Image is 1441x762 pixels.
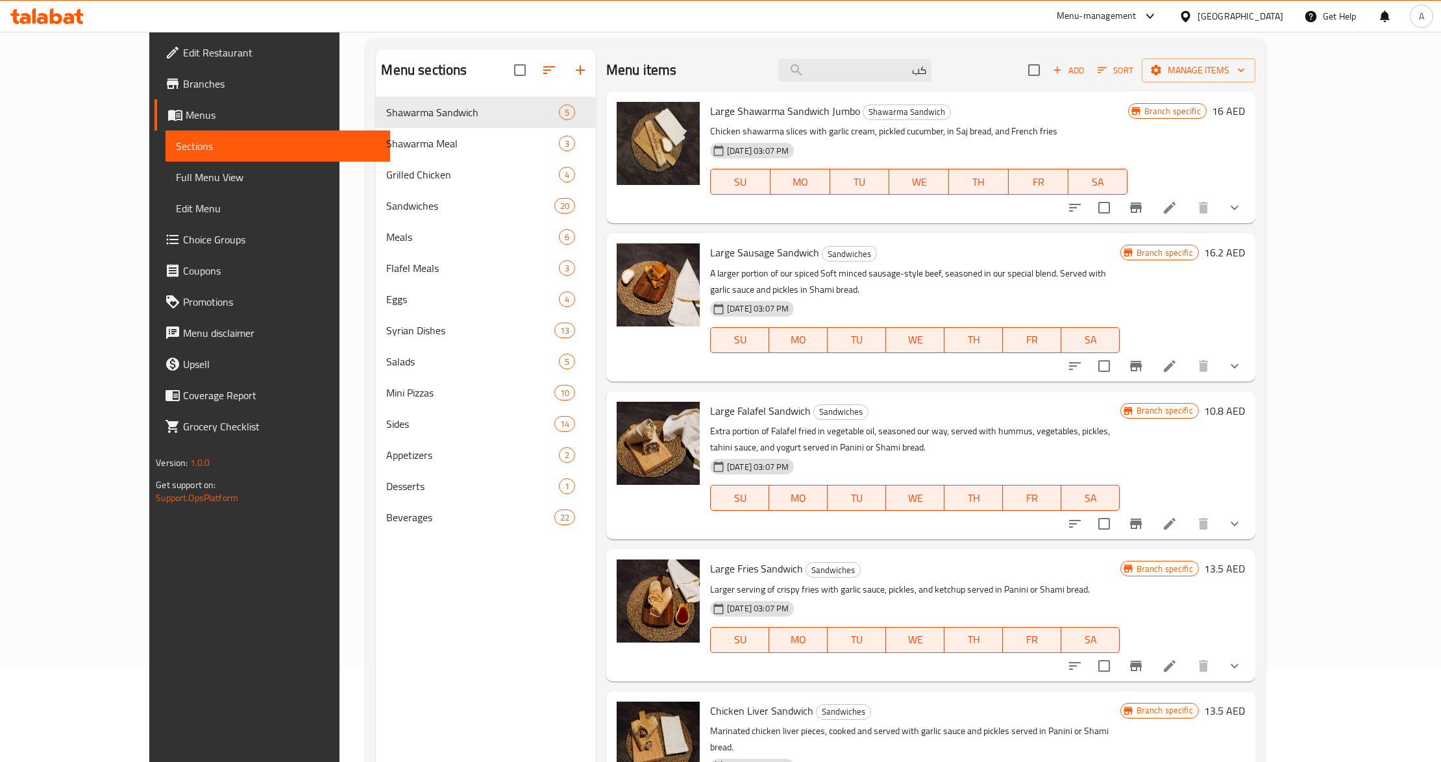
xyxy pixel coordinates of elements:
[1094,60,1137,80] button: Sort
[1204,402,1245,420] h6: 10.8 AED
[386,167,558,182] div: Grilled Chicken
[1090,652,1118,680] span: Select to update
[828,485,886,511] button: TU
[950,489,998,508] span: TH
[950,330,998,349] span: TH
[891,330,939,349] span: WE
[1188,650,1219,682] button: delete
[1419,9,1424,23] span: A
[886,485,944,511] button: WE
[1090,194,1118,221] span: Select to update
[183,419,380,434] span: Grocery Checklist
[1120,650,1152,682] button: Branch-specific-item
[891,489,939,508] span: WE
[183,294,380,310] span: Promotions
[386,478,558,494] div: Desserts
[534,55,565,86] span: Sort sections
[386,510,554,525] div: Beverages
[1162,200,1177,215] a: Edit menu item
[154,380,390,411] a: Coverage Report
[710,701,813,720] span: Chicken Liver Sandwich
[776,173,825,191] span: MO
[813,404,868,420] div: Sandwiches
[1212,102,1245,120] h6: 16 AED
[166,130,390,162] a: Sections
[554,510,575,525] div: items
[1227,516,1242,532] svg: Show Choices
[828,327,886,353] button: TU
[554,385,575,400] div: items
[770,169,830,195] button: MO
[1090,510,1118,537] span: Select to update
[154,99,390,130] a: Menus
[1051,63,1086,78] span: Add
[559,229,575,245] div: items
[376,221,596,252] div: Meals6
[376,92,596,538] nav: Menu sections
[386,260,558,276] div: Flafel Meals
[722,145,794,157] span: [DATE] 03:07 PM
[1219,650,1250,682] button: show more
[386,354,558,369] span: Salads
[1057,8,1137,24] div: Menu-management
[1139,105,1206,117] span: Branch specific
[774,489,822,508] span: MO
[617,559,700,643] img: Large Fries Sandwich
[154,224,390,255] a: Choice Groups
[559,136,575,151] div: items
[376,502,596,533] div: Beverages22
[1008,630,1056,649] span: FR
[716,330,764,349] span: SU
[386,323,554,338] div: Syrian Dishes
[376,190,596,221] div: Sandwiches20
[833,630,881,649] span: TU
[1188,192,1219,223] button: delete
[863,104,950,119] span: Shawarma Sandwich
[617,402,700,485] img: Large Falafel Sandwich
[1131,404,1198,417] span: Branch specific
[154,68,390,99] a: Branches
[186,107,380,123] span: Menus
[863,104,951,120] div: Shawarma Sandwich
[1131,563,1198,575] span: Branch specific
[376,315,596,346] div: Syrian Dishes13
[183,325,380,341] span: Menu disclaimer
[835,173,885,191] span: TU
[828,627,886,653] button: TU
[560,356,574,368] span: 5
[769,485,828,511] button: MO
[1003,485,1061,511] button: FR
[949,169,1009,195] button: TH
[716,630,764,649] span: SU
[1059,192,1090,223] button: sort-choices
[376,284,596,315] div: Eggs4
[944,627,1003,653] button: TH
[1219,192,1250,223] button: show more
[1008,330,1056,349] span: FR
[555,325,574,337] span: 13
[1219,350,1250,382] button: show more
[376,377,596,408] div: Mini Pizzas10
[386,447,558,463] span: Appetizers
[559,291,575,307] div: items
[1204,559,1245,578] h6: 13.5 AED
[769,327,828,353] button: MO
[1066,489,1115,508] span: SA
[166,193,390,224] a: Edit Menu
[559,167,575,182] div: items
[710,423,1120,456] p: Extra portion of Falafel fried in vegetable oil, seasoned our way, served with hummus, vegetables...
[894,173,944,191] span: WE
[183,45,380,60] span: Edit Restaurant
[1003,327,1061,353] button: FR
[710,327,769,353] button: SU
[1204,702,1245,720] h6: 13.5 AED
[1008,489,1056,508] span: FR
[183,232,380,247] span: Choice Groups
[1061,627,1120,653] button: SA
[1120,350,1152,382] button: Branch-specific-item
[154,286,390,317] a: Promotions
[554,416,575,432] div: items
[1188,508,1219,539] button: delete
[554,198,575,214] div: items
